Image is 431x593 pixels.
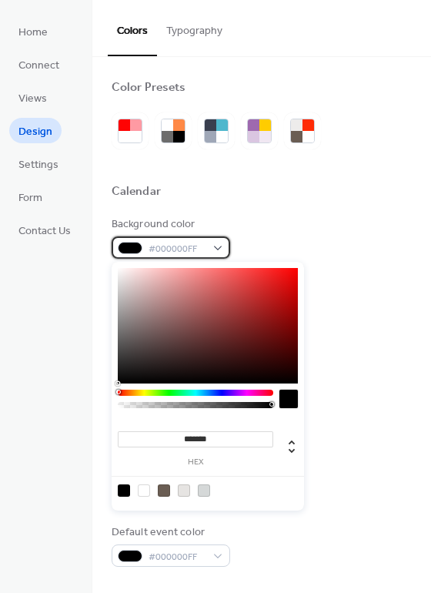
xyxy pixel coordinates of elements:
[118,484,130,497] div: rgb(0, 0, 0)
[118,458,273,467] label: hex
[198,484,210,497] div: rgb(213, 216, 216)
[9,85,56,110] a: Views
[18,91,47,107] span: Views
[158,484,170,497] div: rgb(106, 93, 83)
[18,25,48,41] span: Home
[178,484,190,497] div: rgb(230, 228, 226)
[9,151,68,176] a: Settings
[112,80,185,96] div: Color Presets
[9,118,62,143] a: Design
[149,241,205,257] span: #000000FF
[9,217,80,243] a: Contact Us
[149,549,205,565] span: #000000FF
[18,223,71,240] span: Contact Us
[18,157,58,173] span: Settings
[112,216,227,233] div: Background color
[18,190,42,206] span: Form
[112,524,227,541] div: Default event color
[9,184,52,209] a: Form
[18,58,59,74] span: Connect
[9,18,57,44] a: Home
[9,52,68,77] a: Connect
[112,184,161,200] div: Calendar
[18,124,52,140] span: Design
[138,484,150,497] div: rgb(255, 255, 255)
